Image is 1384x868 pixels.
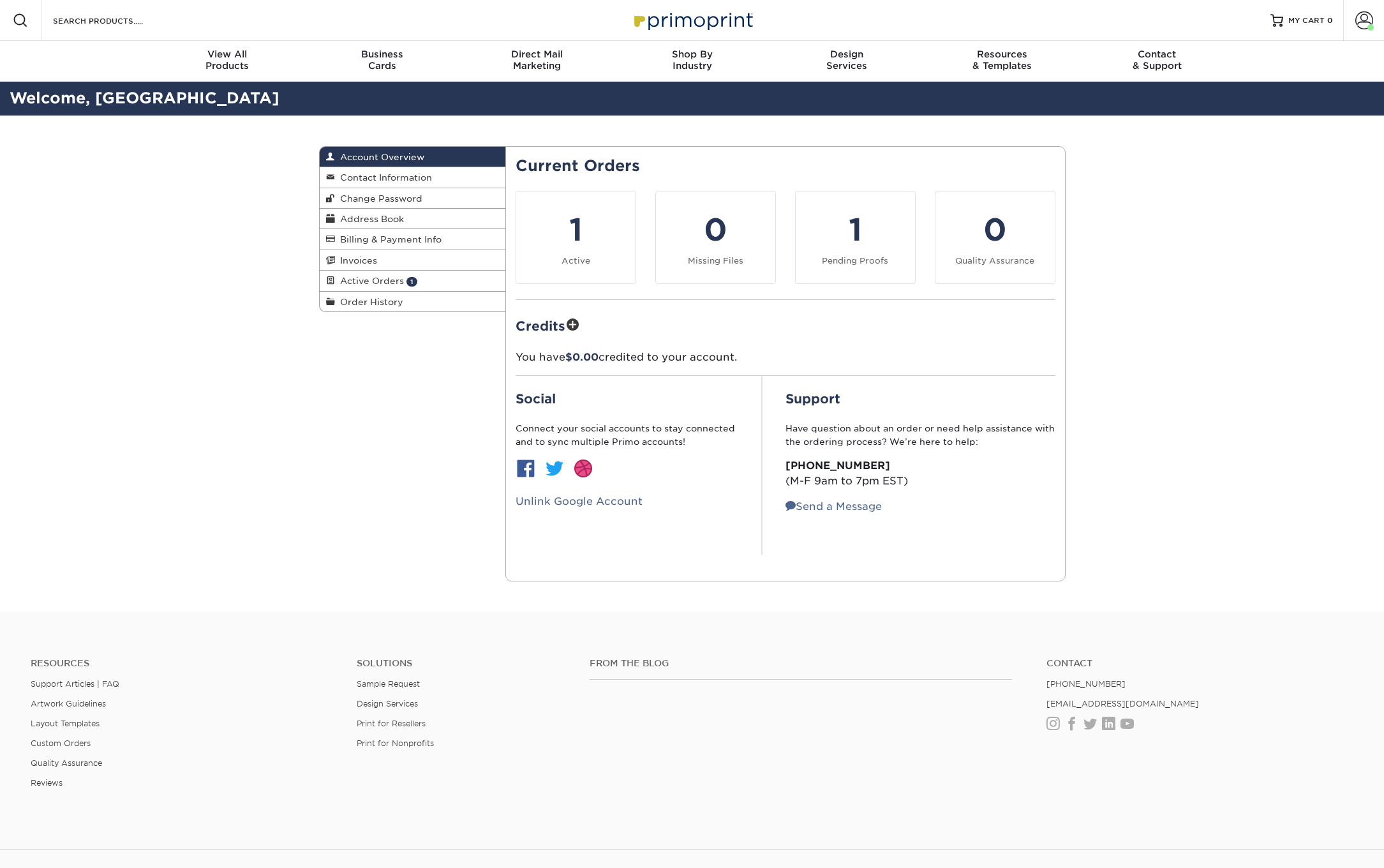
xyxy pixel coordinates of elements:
a: Contact& Support [1080,41,1235,82]
div: Marketing [459,49,614,71]
div: Cards [304,49,459,71]
span: Direct Mail [459,49,614,60]
a: Resources& Templates [925,41,1080,82]
a: Address Book [320,209,506,229]
a: [EMAIL_ADDRESS][DOMAIN_NAME] [1046,699,1199,708]
a: Reviews [31,778,63,788]
a: View AllProducts [150,41,305,82]
a: Layout Templates [31,719,100,728]
span: View All [150,49,305,60]
p: Have question about an order or need help assistance with the ordering process? We’re here to help: [785,422,1055,448]
a: Invoices [320,250,506,271]
span: Address Book [335,214,404,224]
span: Account Overview [335,152,424,162]
span: Billing & Payment Info [335,234,442,244]
a: Support Articles | FAQ [31,679,119,689]
a: Contact [1046,658,1353,669]
a: 0 Missing Files [655,191,776,284]
div: Industry [614,49,770,71]
input: SEARCH PRODUCTS..... [52,13,176,28]
h4: Solutions [357,658,570,669]
span: Contact Information [335,172,432,183]
span: Business [304,49,459,60]
span: Order History [335,297,403,307]
img: btn-facebook.jpg [516,458,536,479]
span: Resources [925,49,1080,60]
span: MY CART [1288,15,1325,26]
a: BusinessCards [304,41,459,82]
a: [PHONE_NUMBER] [1046,679,1126,689]
img: btn-dribbble.jpg [573,458,593,479]
span: 0 [1327,16,1333,25]
a: Billing & Payment Info [320,229,506,250]
a: Artwork Guidelines [31,699,106,708]
a: 1 Pending Proofs [795,191,916,284]
a: Unlink Google Account [516,495,643,507]
div: & Support [1080,49,1235,71]
span: $0.00 [565,351,599,363]
span: 1 [406,277,417,287]
span: Contact [1080,49,1235,60]
div: Services [770,49,925,71]
div: 1 [803,207,907,253]
a: Design Services [357,699,418,708]
a: DesignServices [770,41,925,82]
p: Connect your social accounts to stay connected and to sync multiple Primo accounts! [516,422,739,448]
a: Contact Information [320,167,506,188]
a: Send a Message [785,500,882,513]
img: btn-twitter.jpg [544,458,565,479]
h2: Current Orders [516,157,1055,176]
small: Quality Assurance [955,256,1034,266]
small: Missing Files [688,256,743,266]
img: Primoprint [629,6,756,34]
a: 0 Quality Assurance [935,191,1055,284]
a: Shop ByIndustry [614,41,770,82]
span: Invoices [335,255,377,266]
h2: Social [516,391,739,407]
h4: Resources [31,658,338,669]
span: Design [770,49,925,60]
div: Products [150,49,305,71]
a: Active Orders 1 [320,271,506,291]
span: Shop By [614,49,770,60]
div: & Templates [925,49,1080,71]
a: Direct MailMarketing [459,41,614,82]
h2: Support [785,391,1055,407]
a: Quality Assurance [31,758,102,768]
a: Custom Orders [31,738,91,748]
div: 0 [664,207,768,253]
a: Print for Nonprofits [357,738,434,748]
h4: From the Blog [590,658,1012,669]
h2: Credits [516,315,1055,335]
a: Print for Resellers [357,719,426,728]
a: 1 Active [516,191,636,284]
div: 1 [524,207,628,253]
a: Account Overview [320,147,506,167]
small: Active [562,256,590,266]
a: Sample Request [357,679,420,689]
a: Order History [320,292,506,311]
strong: [PHONE_NUMBER] [785,460,890,472]
p: (M-F 9am to 7pm EST) [785,458,1055,489]
a: Change Password [320,188,506,209]
small: Pending Proofs [822,256,888,266]
div: 0 [943,207,1047,253]
span: Change Password [335,193,422,204]
p: You have credited to your account. [516,350,1055,365]
span: Active Orders [335,276,404,286]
